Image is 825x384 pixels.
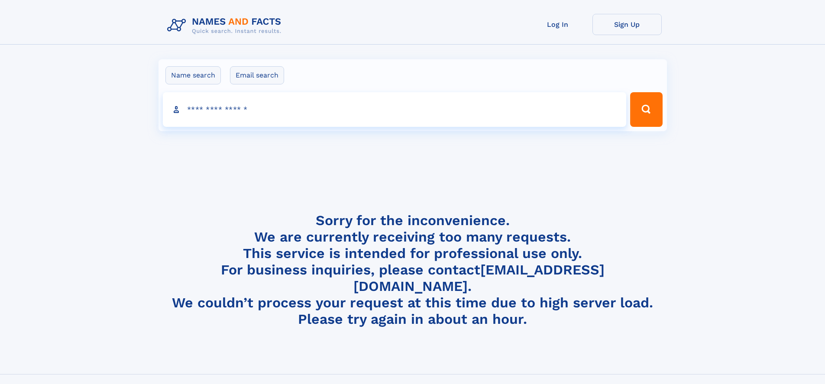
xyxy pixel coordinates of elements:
[164,14,288,37] img: Logo Names and Facts
[523,14,592,35] a: Log In
[165,66,221,84] label: Name search
[164,212,662,328] h4: Sorry for the inconvenience. We are currently receiving too many requests. This service is intend...
[230,66,284,84] label: Email search
[353,261,605,294] a: [EMAIL_ADDRESS][DOMAIN_NAME]
[630,92,662,127] button: Search Button
[592,14,662,35] a: Sign Up
[163,92,627,127] input: search input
